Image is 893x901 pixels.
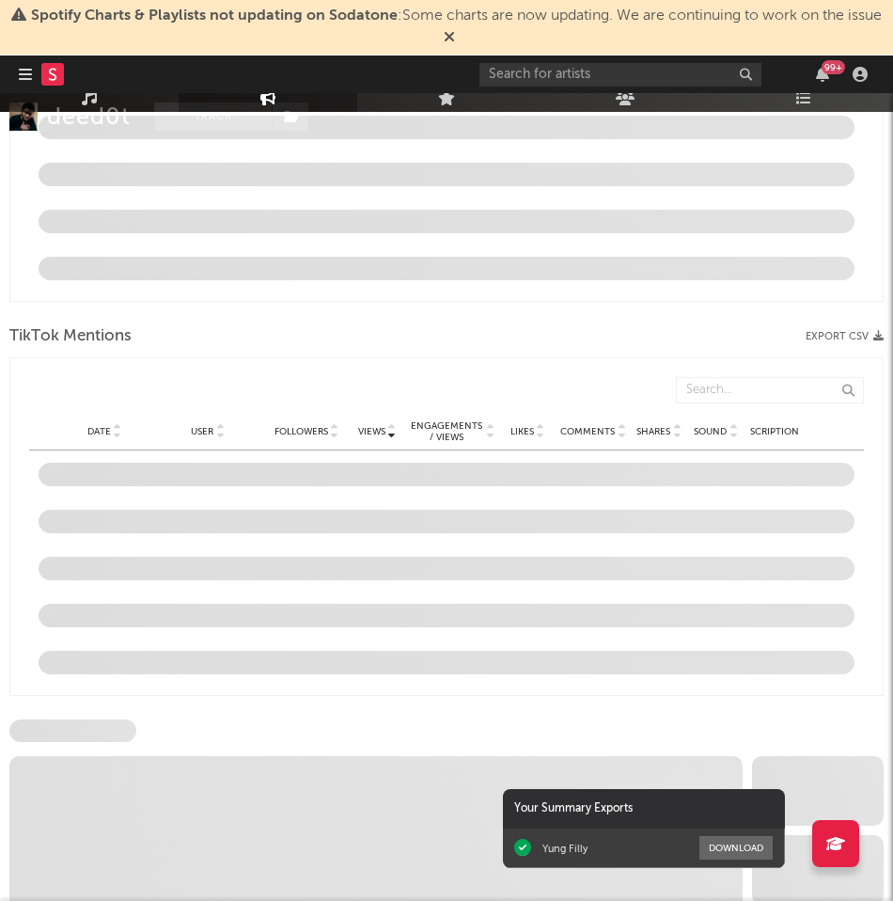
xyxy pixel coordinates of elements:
span: Comments [560,426,615,437]
div: Yung Filly [542,842,587,855]
span: TikTok Mentions [9,325,132,348]
span: Sound [694,426,727,437]
span: Dismiss [444,31,455,46]
input: Search for artists [479,63,761,87]
div: 99 + [822,60,845,74]
button: Track [154,103,272,131]
span: TikTok Followers [9,719,136,742]
span: User [191,426,213,437]
span: Spotify Charts & Playlists not updating on Sodatone [31,8,398,24]
div: Your Summary Exports [503,789,785,829]
span: Likes [510,426,534,437]
span: Shares [636,426,670,437]
span: Views [358,426,385,437]
input: Search... [676,377,864,403]
button: 99+ [816,67,829,82]
span: Engagements / Views [410,420,483,443]
span: Date [87,426,111,437]
span: Followers [274,426,328,437]
span: Description [738,426,799,437]
button: Download [699,836,773,860]
div: deed0t [47,103,131,131]
span: : Some charts are now updating. We are continuing to work on the issue [31,8,882,24]
button: Export CSV [806,331,884,342]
